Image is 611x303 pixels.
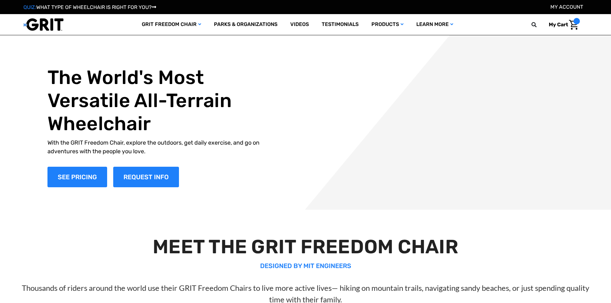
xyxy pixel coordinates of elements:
[549,21,568,28] span: My Cart
[23,4,36,10] span: QUIZ:
[47,167,107,187] a: Shop Now
[47,139,274,156] p: With the GRIT Freedom Chair, explore the outdoors, get daily exercise, and go on adventures with ...
[208,14,284,35] a: Parks & Organizations
[544,18,580,31] a: Cart with 0 items
[47,66,274,135] h1: The World's Most Versatile All-Terrain Wheelchair
[23,18,64,31] img: GRIT All-Terrain Wheelchair and Mobility Equipment
[15,261,596,271] p: DESIGNED BY MIT ENGINEERS
[15,235,596,258] h2: MEET THE GRIT FREEDOM CHAIR
[365,14,410,35] a: Products
[534,18,544,31] input: Search
[550,4,583,10] a: Account
[569,20,578,30] img: Cart
[135,14,208,35] a: GRIT Freedom Chair
[23,4,156,10] a: QUIZ:WHAT TYPE OF WHEELCHAIR IS RIGHT FOR YOU?
[113,167,179,187] a: Slide number 1, Request Information
[284,14,315,35] a: Videos
[315,14,365,35] a: Testimonials
[410,14,460,35] a: Learn More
